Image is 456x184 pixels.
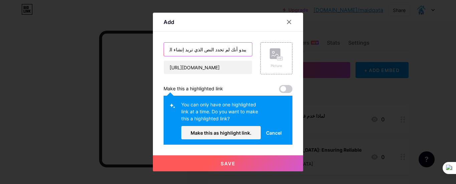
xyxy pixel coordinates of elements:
div: Add [164,18,174,26]
div: Picture [270,63,283,68]
div: Make this a highlighted link [164,85,223,93]
input: Title [164,43,252,56]
span: Make this as highlight link. [191,130,251,136]
span: Cancel [266,129,282,136]
div: You can only have one highlighted link at a time. Do you want to make this a highlighted link? [181,101,261,126]
input: URL [164,61,252,74]
button: Cancel [261,126,287,139]
button: Make this as highlight link. [181,126,261,139]
button: Save [153,155,303,171]
span: Save [221,161,236,166]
